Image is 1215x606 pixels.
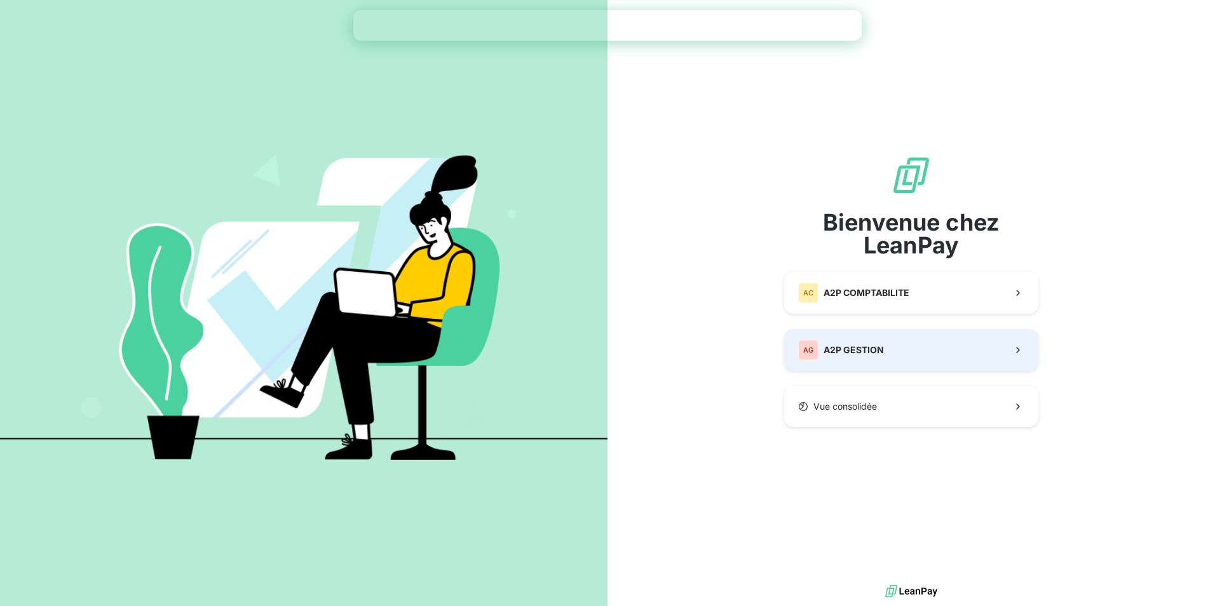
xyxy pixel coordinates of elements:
button: Vue consolidée [784,386,1038,427]
iframe: Intercom live chat [1172,563,1202,593]
span: A2P COMPTABILITE [824,286,909,299]
span: Vue consolidée [813,400,877,413]
img: logo sigle [891,155,932,196]
div: AG [798,340,818,360]
span: Bienvenue chez LeanPay [784,211,1038,257]
iframe: Intercom live chat bannière [353,10,862,41]
button: AGA2P GESTION [784,329,1038,371]
div: AC [798,283,818,303]
span: A2P GESTION [824,344,884,356]
button: ACA2P COMPTABILITE [784,272,1038,314]
img: logo [885,582,937,601]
